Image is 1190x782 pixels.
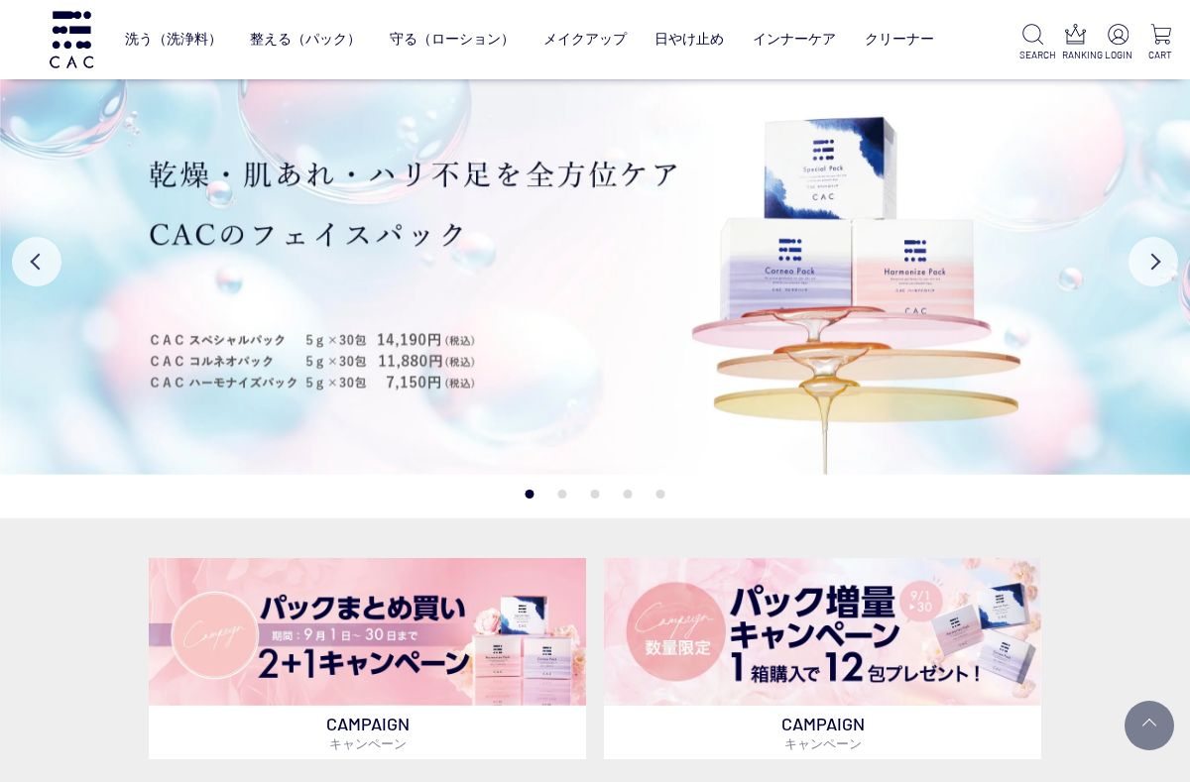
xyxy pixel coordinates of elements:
a: パック増量キャンペーン パック増量キャンペーン CAMPAIGNキャンペーン [604,558,1041,760]
span: キャンペーン [784,735,862,751]
img: logo [47,11,96,67]
p: CAMPAIGN [604,706,1041,759]
p: RANKING [1062,48,1089,62]
a: パックキャンペーン2+1 パックキャンペーン2+1 CAMPAIGNキャンペーン [149,558,586,760]
img: パックキャンペーン2+1 [149,558,586,707]
button: 4 of 5 [624,490,633,499]
a: 整える（パック） [250,16,361,62]
button: Previous [12,237,61,286]
a: クリーナー [865,16,934,62]
button: 1 of 5 [526,490,535,499]
p: SEARCH [1019,48,1046,62]
p: CART [1147,48,1174,62]
img: パック増量キャンペーン [604,558,1041,707]
a: インナーケア [753,16,836,62]
a: 日やけ止め [654,16,724,62]
button: 5 of 5 [656,490,665,499]
p: CAMPAIGN [149,706,586,759]
a: RANKING [1062,24,1089,62]
button: Next [1129,237,1178,286]
p: LOGIN [1105,48,1131,62]
a: SEARCH [1019,24,1046,62]
span: キャンペーン [329,735,407,751]
a: LOGIN [1105,24,1131,62]
button: 3 of 5 [591,490,600,499]
a: 守る（ローション） [390,16,515,62]
a: 洗う（洗浄料） [125,16,222,62]
a: CART [1147,24,1174,62]
button: 2 of 5 [558,490,567,499]
a: メイクアップ [543,16,627,62]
